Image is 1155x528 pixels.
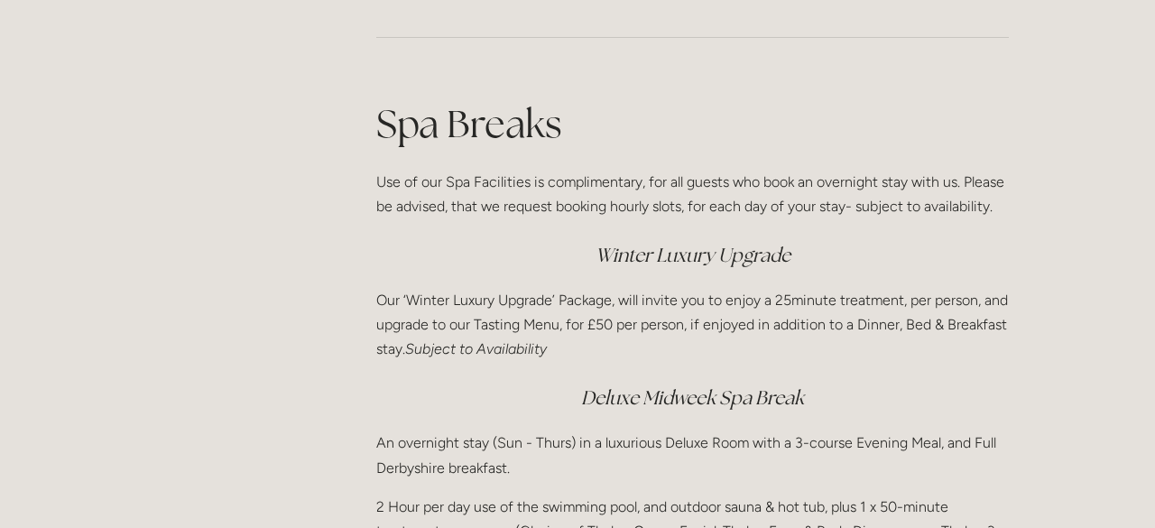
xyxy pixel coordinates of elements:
[581,385,804,410] em: Deluxe Midweek Spa Break
[376,97,1009,151] h1: Spa Breaks
[376,431,1009,479] p: An overnight stay (Sun - Thurs) in a luxurious Deluxe Room with a 3-course Evening Meal, and Full...
[596,243,790,267] em: Winter Luxury Upgrade
[376,288,1009,362] p: Our ‘Winter Luxury Upgrade’ Package, will invite you to enjoy a 25minute treatment, per person, a...
[376,170,1009,218] p: Use of our Spa Facilities is complimentary, for all guests who book an overnight stay with us. Pl...
[405,340,547,357] em: Subject to Availability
